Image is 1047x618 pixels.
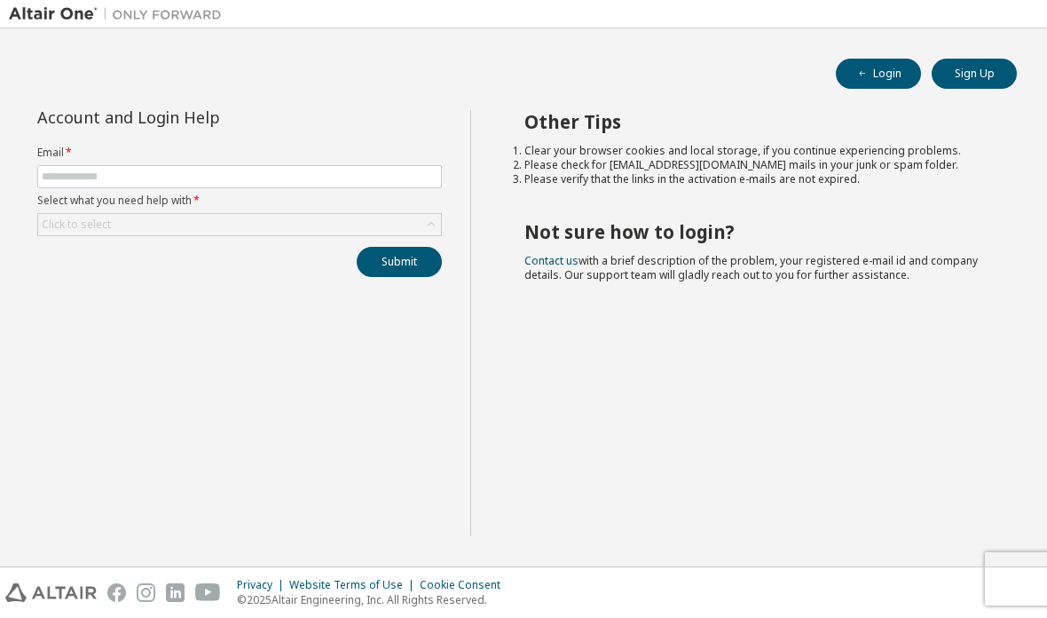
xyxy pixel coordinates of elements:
h2: Other Tips [524,110,986,133]
button: Login [836,59,921,89]
img: youtube.svg [195,583,221,602]
img: altair_logo.svg [5,583,97,602]
div: Privacy [237,578,289,592]
span: with a brief description of the problem, your registered e-mail id and company details. Our suppo... [524,253,978,282]
li: Please verify that the links in the activation e-mails are not expired. [524,172,986,186]
img: instagram.svg [137,583,155,602]
h2: Not sure how to login? [524,220,986,243]
img: facebook.svg [107,583,126,602]
li: Please check for [EMAIL_ADDRESS][DOMAIN_NAME] mails in your junk or spam folder. [524,158,986,172]
p: © 2025 Altair Engineering, Inc. All Rights Reserved. [237,592,511,607]
div: Website Terms of Use [289,578,420,592]
img: linkedin.svg [166,583,185,602]
button: Sign Up [932,59,1017,89]
div: Account and Login Help [37,110,361,124]
li: Clear your browser cookies and local storage, if you continue experiencing problems. [524,144,986,158]
div: Click to select [42,218,111,232]
div: Cookie Consent [420,578,511,592]
label: Select what you need help with [37,194,442,208]
div: Click to select [38,214,441,235]
a: Contact us [524,253,579,268]
label: Email [37,146,442,160]
button: Submit [357,247,442,277]
img: Altair One [9,5,231,23]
